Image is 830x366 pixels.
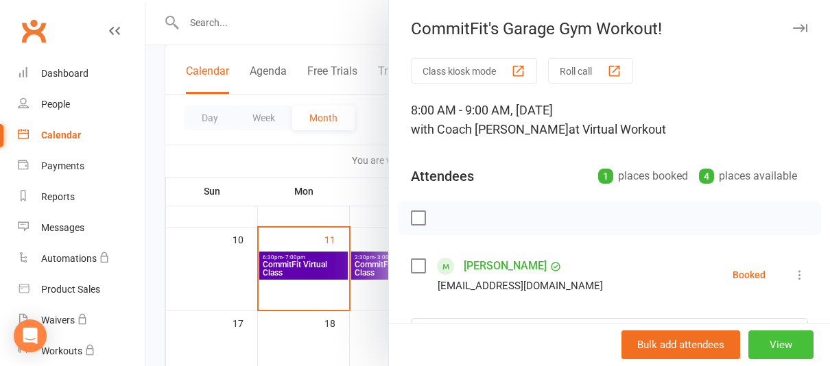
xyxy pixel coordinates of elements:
[548,58,633,84] button: Roll call
[18,305,145,336] a: Waivers
[18,151,145,182] a: Payments
[18,182,145,212] a: Reports
[598,169,613,184] div: 1
[18,274,145,305] a: Product Sales
[41,345,82,356] div: Workouts
[16,14,51,48] a: Clubworx
[14,319,47,352] div: Open Intercom Messenger
[621,330,740,359] button: Bulk add attendees
[41,130,81,141] div: Calendar
[411,58,537,84] button: Class kiosk mode
[411,167,474,186] div: Attendees
[41,160,84,171] div: Payments
[41,253,97,264] div: Automations
[733,270,766,280] div: Booked
[699,167,797,186] div: places available
[389,19,830,38] div: CommitFit's Garage Gym Workout!
[18,243,145,274] a: Automations
[748,330,814,359] button: View
[569,122,666,136] span: at Virtual Workout
[18,120,145,151] a: Calendar
[464,255,547,277] a: [PERSON_NAME]
[411,122,569,136] span: with Coach [PERSON_NAME]
[41,99,70,110] div: People
[18,212,145,243] a: Messages
[41,191,75,202] div: Reports
[41,315,75,326] div: Waivers
[411,101,808,139] div: 8:00 AM - 9:00 AM, [DATE]
[18,89,145,120] a: People
[438,277,603,295] div: [EMAIL_ADDRESS][DOMAIN_NAME]
[41,68,88,79] div: Dashboard
[41,222,84,233] div: Messages
[699,169,714,184] div: 4
[598,167,688,186] div: places booked
[41,284,100,295] div: Product Sales
[411,318,808,347] input: Search to add attendees
[18,58,145,89] a: Dashboard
